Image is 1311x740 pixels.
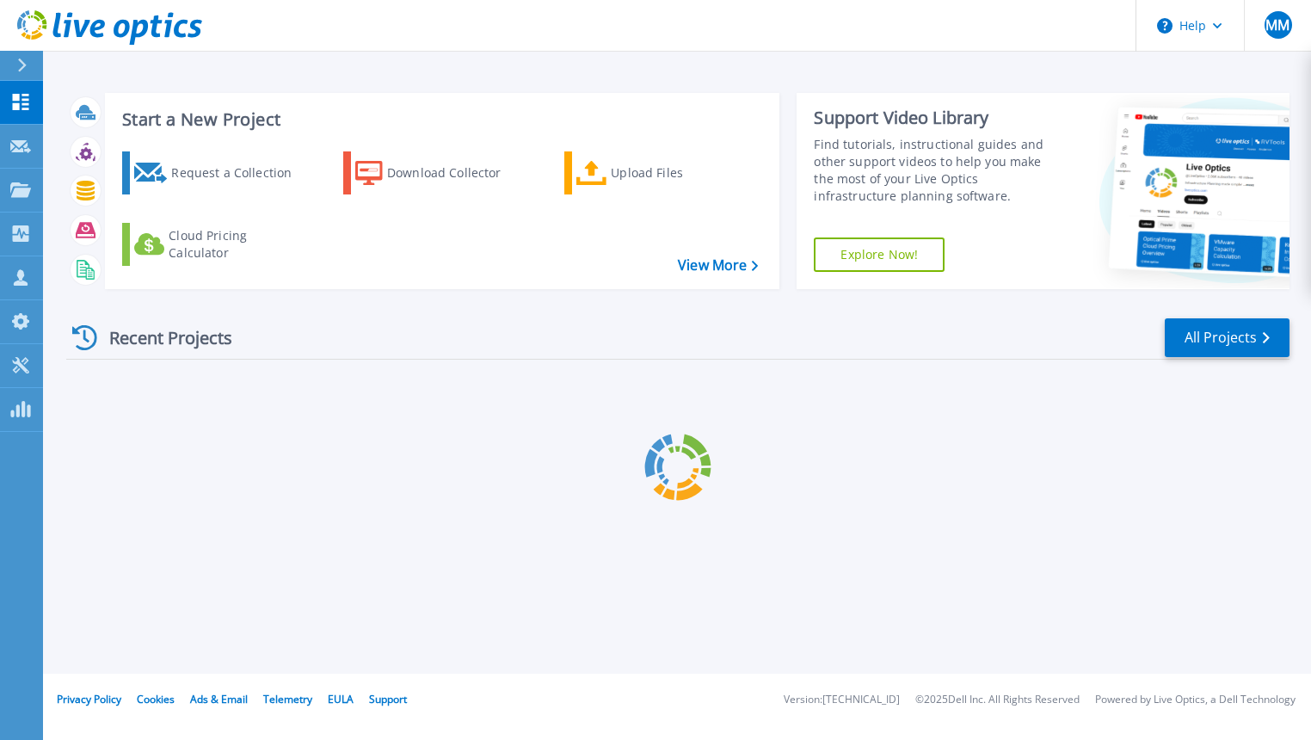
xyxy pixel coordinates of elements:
a: Request a Collection [122,151,314,194]
a: Privacy Policy [57,692,121,706]
a: Upload Files [564,151,756,194]
a: View More [678,257,758,274]
a: Explore Now! [814,237,945,272]
a: Telemetry [263,692,312,706]
a: Cloud Pricing Calculator [122,223,314,266]
h3: Start a New Project [122,110,758,129]
div: Cloud Pricing Calculator [169,227,306,262]
div: Find tutorials, instructional guides and other support videos to help you make the most of your L... [814,136,1061,205]
a: Support [369,692,407,706]
div: Upload Files [611,156,748,190]
li: © 2025 Dell Inc. All Rights Reserved [915,694,1080,706]
div: Request a Collection [171,156,309,190]
a: Download Collector [343,151,535,194]
a: EULA [328,692,354,706]
div: Download Collector [387,156,525,190]
a: All Projects [1165,318,1289,357]
li: Powered by Live Optics, a Dell Technology [1095,694,1296,706]
a: Ads & Email [190,692,248,706]
span: MM [1265,18,1289,32]
a: Cookies [137,692,175,706]
li: Version: [TECHNICAL_ID] [784,694,900,706]
div: Recent Projects [66,317,255,359]
div: Support Video Library [814,107,1061,129]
